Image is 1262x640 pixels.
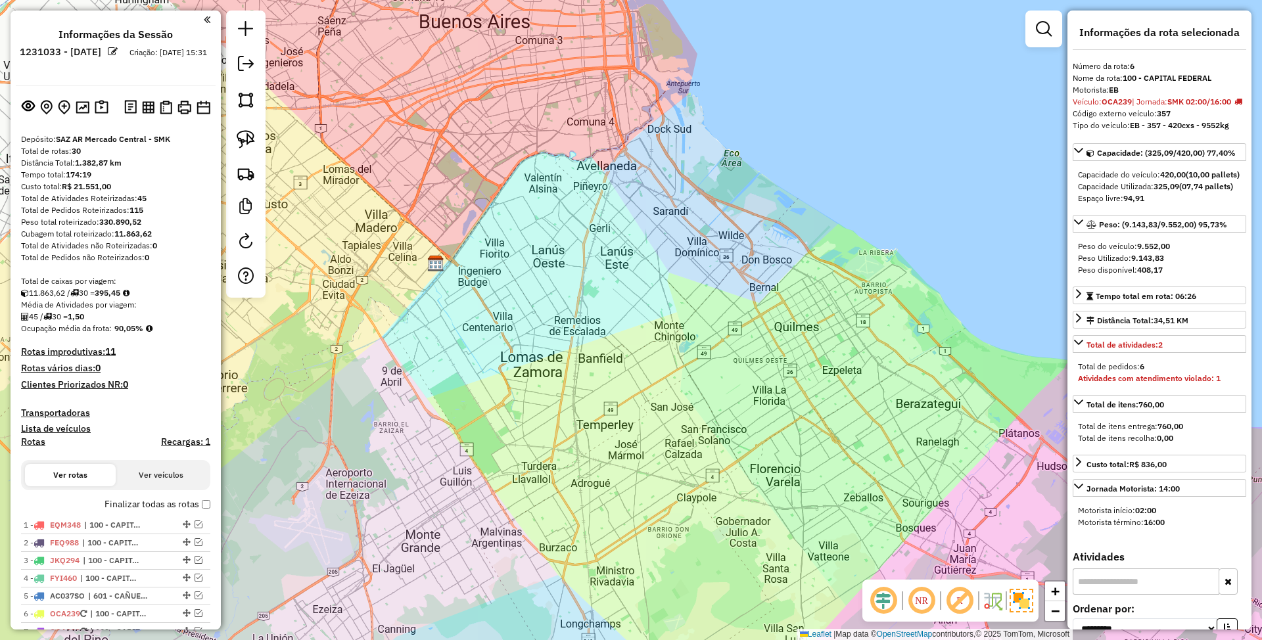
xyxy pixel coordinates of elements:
strong: 94,91 [1123,193,1144,203]
em: Alterar sequência das rotas [183,556,191,564]
i: Total de rotas [70,289,79,297]
a: Criar rota [231,159,260,188]
input: Finalizar todas as rotas [202,500,210,509]
div: Criação: [DATE] 15:31 [124,47,212,58]
div: Total de Atividades não Roteirizadas: [21,240,210,252]
strong: 0 [145,252,149,262]
em: Alterar sequência das rotas [183,520,191,528]
h4: Rotas vários dias: [21,363,210,374]
strong: SAZ AR Mercado Central - SMK [56,134,170,144]
span: | [833,629,835,639]
em: Alterar sequência das rotas [183,609,191,617]
button: Visualizar relatório de Roteirização [139,98,157,116]
strong: 90,05% [114,323,143,333]
div: Total de Pedidos Roteirizados: [21,204,210,216]
span: FYI460 [50,573,77,583]
strong: 45 [137,193,147,203]
span: Ocupação média da frota: [21,323,112,333]
h4: Atividades [1073,551,1246,563]
span: 100 - CAPITAL FEDERAL [80,572,141,584]
div: Jornada Motorista: 14:00 [1087,483,1180,495]
strong: (10,00 pallets) [1186,170,1240,179]
div: Capacidade Utilizada: [1078,181,1241,193]
div: Total de itens:760,00 [1073,415,1246,449]
strong: 6 [1130,61,1134,71]
em: Alterar sequência das rotas [183,591,191,599]
div: Total de itens entrega: [1078,421,1241,432]
div: Tipo do veículo: [1073,120,1246,131]
a: Reroteirizar Sessão [233,228,259,258]
span: Peso: (9.143,83/9.552,00) 95,73% [1099,219,1227,229]
em: Alterar sequência das rotas [183,538,191,546]
div: Cubagem total roteirizado: [21,228,210,240]
div: Total de atividades:2 [1073,355,1246,390]
strong: 420,00 [1160,170,1186,179]
div: Motorista término: [1078,516,1241,528]
span: + [1051,583,1060,599]
button: Visualizar Romaneio [157,98,175,117]
div: Motorista início: [1078,505,1241,516]
div: Total de itens recolha: [1078,432,1241,444]
strong: 408,17 [1137,265,1163,275]
span: Peso do veículo: [1078,241,1170,251]
button: Centralizar mapa no depósito ou ponto de apoio [37,97,55,118]
i: Veículo já utilizado nesta sessão [80,610,87,618]
div: 11.863,62 / 30 = [21,287,210,299]
h4: Recargas: 1 [161,436,210,447]
span: Total de atividades: [1087,340,1163,350]
strong: 6 [1140,361,1144,371]
a: Custo total:R$ 836,00 [1073,455,1246,472]
span: EQM348 [50,520,81,530]
div: Custo total: [21,181,210,193]
i: Total de rotas [43,313,52,321]
span: 34,51 KM [1154,315,1188,325]
span: Capacidade: (325,09/420,00) 77,40% [1097,148,1236,158]
div: Número da rota: [1073,60,1246,72]
a: Total de atividades:2 [1073,335,1246,353]
button: Logs desbloquear sessão [122,97,139,118]
button: Disponibilidade de veículos [194,98,213,117]
a: Criar modelo [233,193,259,223]
strong: 330.890,52 [99,217,141,227]
strong: Atividades com atendimento violado: 1 [1078,373,1221,383]
em: Alterar sequência das rotas [183,627,191,635]
strong: 115 [129,205,143,215]
span: 100 - CAPITAL FEDERAL [82,537,143,549]
strong: 357 [1157,108,1171,118]
strong: SMK 02:00/16:00 [1167,97,1231,106]
span: FEQ988 [50,537,79,547]
h4: Informações da rota selecionada [1073,26,1246,39]
div: Total de Atividades Roteirizadas: [21,193,210,204]
span: 100 - CAPITAL FEDERAL [90,608,151,620]
h4: Clientes Priorizados NR: [21,379,210,390]
div: Média de Atividades por viagem: [21,299,210,311]
strong: 0,00 [1157,433,1173,443]
strong: 2 [1158,340,1163,350]
strong: 30 [72,146,81,156]
strong: 760,00 [1157,421,1183,431]
strong: 325,09 [1154,181,1179,191]
span: AC037SO [50,591,85,601]
div: Distância Total: [21,157,210,169]
a: Capacidade: (325,09/420,00) 77,40% [1073,143,1246,161]
h4: Rotas [21,436,45,447]
div: Peso Utilizado: [1078,252,1241,264]
a: Leaflet [800,629,831,639]
h4: Transportadoras [21,407,210,419]
div: Espaço livre: [1078,193,1241,204]
img: Selecionar atividades - polígono [237,91,255,109]
strong: EB [1109,85,1119,95]
div: Distância Total: [1087,315,1188,327]
div: Peso disponível: [1078,264,1241,276]
div: Total de pedidos: [1078,361,1241,373]
div: Código externo veículo: [1073,108,1246,120]
span: 7 - [24,626,87,636]
a: Jornada Motorista: 14:00 [1073,479,1246,497]
span: | Jornada: [1132,97,1231,106]
strong: 11 [105,346,116,357]
div: Motorista: [1073,84,1246,96]
em: Visualizar rota [195,538,202,546]
strong: 9.552,00 [1137,241,1170,251]
div: 45 / 30 = [21,311,210,323]
a: Exportar sessão [233,51,259,80]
